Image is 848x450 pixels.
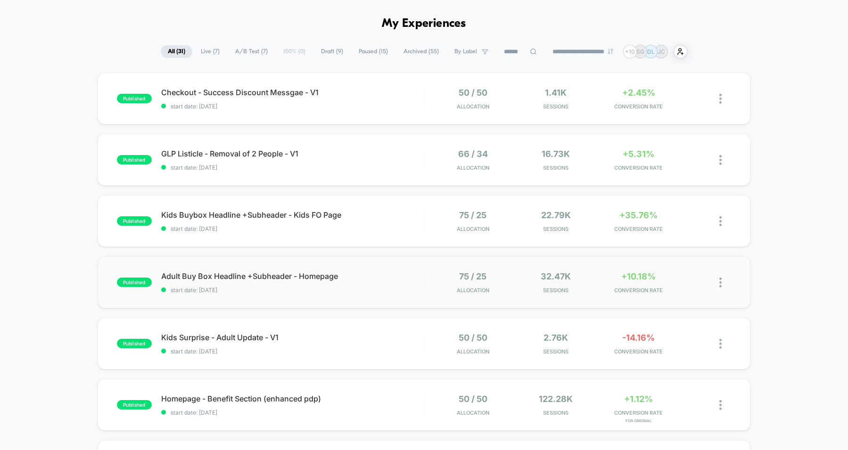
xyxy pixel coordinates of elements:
span: Sessions [517,164,595,171]
span: published [117,278,152,287]
span: Allocation [457,409,489,416]
span: Sessions [517,287,595,294]
span: 50 / 50 [459,394,487,404]
span: 66 / 34 [458,149,488,159]
span: published [117,216,152,226]
span: CONVERSION RATE [600,226,678,232]
h1: My Experiences [382,17,466,31]
span: +35.76% [619,210,658,220]
img: close [719,155,722,165]
div: + 10 [623,45,637,58]
span: Live ( 7 ) [194,45,227,58]
span: Allocation [457,287,489,294]
span: CONVERSION RATE [600,409,678,416]
span: 2.76k [543,333,568,343]
span: 16.73k [542,149,570,159]
img: close [719,400,722,410]
span: CONVERSION RATE [600,103,678,110]
span: 1.41k [545,88,567,98]
span: Sessions [517,348,595,355]
span: Adult Buy Box Headline +Subheader - Homepage [161,271,424,281]
img: close [719,339,722,349]
span: Archived ( 55 ) [396,45,446,58]
span: for Original [600,418,678,423]
span: Kids Surprise - Adult Update - V1 [161,333,424,342]
span: GLP Listicle - Removal of 2 People - V1 [161,149,424,158]
span: +10.18% [621,271,656,281]
p: SG [636,48,644,55]
span: 75 / 25 [459,271,486,281]
img: close [719,216,722,226]
span: Homepage - Benefit Section (enhanced pdp) [161,394,424,403]
span: CONVERSION RATE [600,287,678,294]
span: Paused ( 15 ) [352,45,395,58]
span: Sessions [517,409,595,416]
span: -14.16% [622,333,655,343]
span: CONVERSION RATE [600,164,678,171]
span: published [117,339,152,348]
span: published [117,155,152,164]
img: close [719,94,722,104]
span: +2.45% [622,88,655,98]
span: Allocation [457,103,489,110]
p: DL [647,48,655,55]
span: All ( 31 ) [161,45,192,58]
span: A/B Test ( 7 ) [228,45,275,58]
span: 75 / 25 [459,210,486,220]
p: JC [658,48,665,55]
span: Allocation [457,348,489,355]
span: 32.47k [541,271,571,281]
span: CONVERSION RATE [600,348,678,355]
img: close [719,278,722,287]
span: +1.12% [624,394,653,404]
span: 50 / 50 [459,88,487,98]
span: By Label [454,48,477,55]
span: 50 / 50 [459,333,487,343]
span: Checkout - Success Discount Messgae - V1 [161,88,424,97]
img: end [608,49,613,54]
span: published [117,94,152,103]
span: start date: [DATE] [161,286,424,294]
span: published [117,400,152,409]
span: Sessions [517,103,595,110]
span: +5.31% [623,149,654,159]
span: Allocation [457,226,489,232]
span: Allocation [457,164,489,171]
span: start date: [DATE] [161,164,424,171]
span: start date: [DATE] [161,409,424,416]
span: Sessions [517,226,595,232]
span: 22.79k [541,210,571,220]
span: Kids Buybox Headline +Subheader - Kids FO Page [161,210,424,220]
span: start date: [DATE] [161,103,424,110]
span: 122.28k [539,394,573,404]
span: Draft ( 9 ) [314,45,350,58]
span: start date: [DATE] [161,225,424,232]
span: start date: [DATE] [161,348,424,355]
